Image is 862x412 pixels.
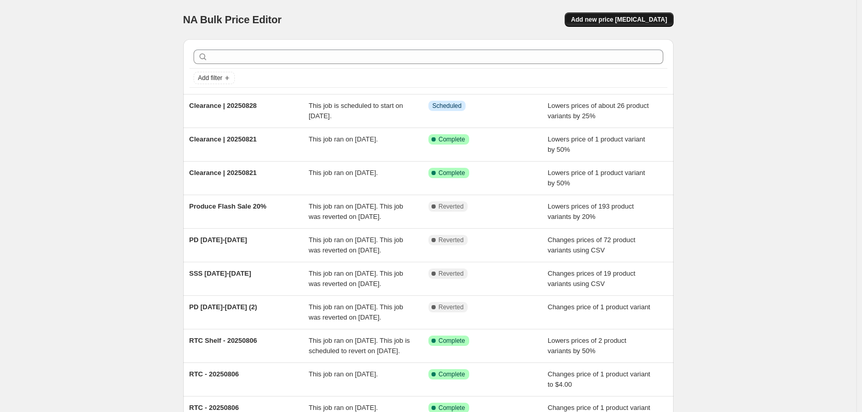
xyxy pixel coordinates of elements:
[439,135,465,144] span: Complete
[309,404,378,411] span: This job ran on [DATE].
[309,169,378,177] span: This job ran on [DATE].
[189,169,257,177] span: Clearance | 20250821
[309,236,403,254] span: This job ran on [DATE]. This job was reverted on [DATE].
[439,404,465,412] span: Complete
[548,102,649,120] span: Lowers prices of about 26 product variants by 25%
[309,135,378,143] span: This job ran on [DATE].
[309,202,403,220] span: This job ran on [DATE]. This job was reverted on [DATE].
[189,337,258,344] span: RTC Shelf - 20250806
[189,236,247,244] span: PD [DATE]-[DATE]
[439,370,465,378] span: Complete
[548,202,634,220] span: Lowers prices of 193 product variants by 20%
[439,303,464,311] span: Reverted
[571,15,667,24] span: Add new price [MEDICAL_DATA]
[189,102,257,109] span: Clearance | 20250828
[194,72,235,84] button: Add filter
[439,236,464,244] span: Reverted
[309,270,403,288] span: This job ran on [DATE]. This job was reverted on [DATE].
[189,404,239,411] span: RTC - 20250806
[189,370,239,378] span: RTC - 20250806
[439,169,465,177] span: Complete
[548,303,650,311] span: Changes price of 1 product variant
[189,202,267,210] span: Produce Flash Sale 20%
[548,169,645,187] span: Lowers price of 1 product variant by 50%
[189,135,257,143] span: Clearance | 20250821
[565,12,673,27] button: Add new price [MEDICAL_DATA]
[309,370,378,378] span: This job ran on [DATE].
[439,270,464,278] span: Reverted
[548,135,645,153] span: Lowers price of 1 product variant by 50%
[309,102,403,120] span: This job is scheduled to start on [DATE].
[439,202,464,211] span: Reverted
[433,102,462,110] span: Scheduled
[189,270,251,277] span: SSS [DATE]-[DATE]
[309,337,410,355] span: This job ran on [DATE]. This job is scheduled to revert on [DATE].
[189,303,258,311] span: PD [DATE]-[DATE] (2)
[548,236,635,254] span: Changes prices of 72 product variants using CSV
[548,337,626,355] span: Lowers prices of 2 product variants by 50%
[309,303,403,321] span: This job ran on [DATE]. This job was reverted on [DATE].
[548,370,650,388] span: Changes price of 1 product variant to $4.00
[183,14,282,25] span: NA Bulk Price Editor
[548,270,635,288] span: Changes prices of 19 product variants using CSV
[439,337,465,345] span: Complete
[198,74,222,82] span: Add filter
